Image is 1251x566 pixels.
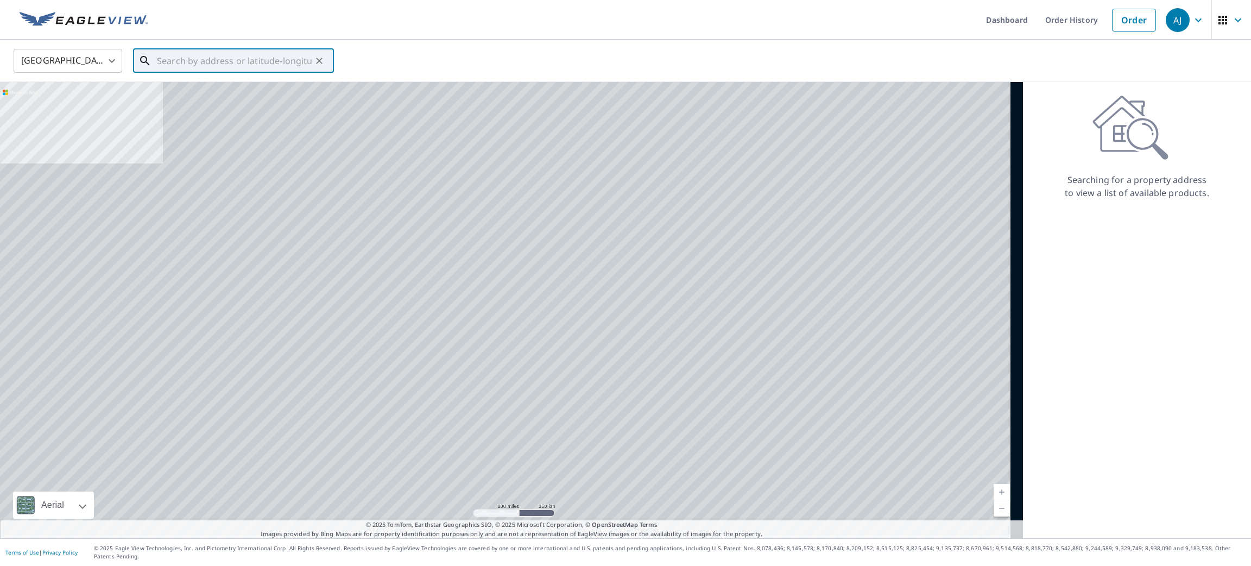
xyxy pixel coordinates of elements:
[1166,8,1190,32] div: AJ
[1064,173,1210,199] p: Searching for a property address to view a list of available products.
[640,520,658,529] a: Terms
[13,492,94,519] div: Aerial
[5,549,39,556] a: Terms of Use
[1112,9,1156,32] a: Order
[42,549,78,556] a: Privacy Policy
[94,544,1246,561] p: © 2025 Eagle View Technologies, Inc. and Pictometry International Corp. All Rights Reserved. Repo...
[592,520,637,529] a: OpenStreetMap
[14,46,122,76] div: [GEOGRAPHIC_DATA]
[20,12,148,28] img: EV Logo
[312,53,327,68] button: Clear
[5,549,78,556] p: |
[994,484,1010,500] a: Current Level 5, Zoom In
[157,46,312,76] input: Search by address or latitude-longitude
[38,492,67,519] div: Aerial
[366,520,658,530] span: © 2025 TomTom, Earthstar Geographics SIO, © 2025 Microsoft Corporation, ©
[994,500,1010,517] a: Current Level 5, Zoom Out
